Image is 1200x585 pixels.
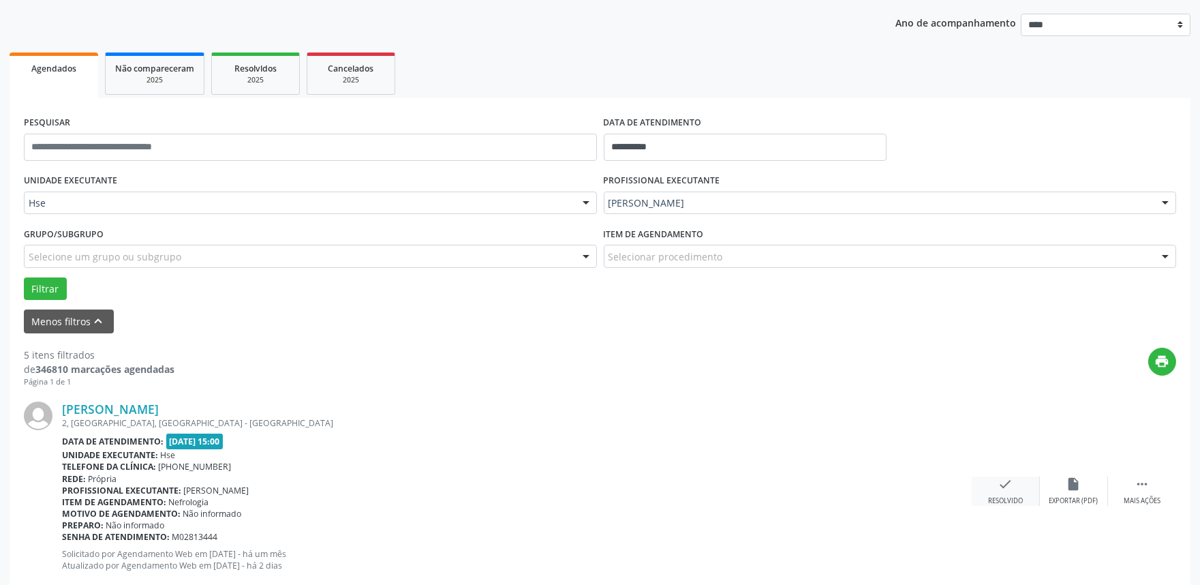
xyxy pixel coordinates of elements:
[24,277,67,301] button: Filtrar
[169,496,209,508] span: Nefrologia
[172,531,218,543] span: M02813444
[183,508,242,520] span: Não informado
[29,196,569,210] span: Hse
[106,520,165,531] span: Não informado
[317,75,385,85] div: 2025
[24,224,104,245] label: Grupo/Subgrupo
[1155,354,1170,369] i: print
[609,250,723,264] span: Selecionar procedimento
[62,496,166,508] b: Item de agendamento:
[1066,477,1081,492] i: insert_drive_file
[62,531,170,543] b: Senha de atendimento:
[24,376,174,388] div: Página 1 de 1
[895,14,1016,31] p: Ano de acompanhamento
[998,477,1013,492] i: check
[62,402,159,417] a: [PERSON_NAME]
[161,449,176,461] span: Hse
[62,485,181,496] b: Profissional executante:
[62,417,972,429] div: 2, [GEOGRAPHIC_DATA], [GEOGRAPHIC_DATA] - [GEOGRAPHIC_DATA]
[234,63,277,74] span: Resolvidos
[328,63,374,74] span: Cancelados
[609,196,1149,210] span: [PERSON_NAME]
[62,449,158,461] b: Unidade executante:
[31,63,76,74] span: Agendados
[184,485,249,496] span: [PERSON_NAME]
[62,436,164,447] b: Data de atendimento:
[89,473,117,485] span: Própria
[24,348,174,362] div: 5 itens filtrados
[1124,496,1160,506] div: Mais ações
[115,75,194,85] div: 2025
[62,473,86,485] b: Rede:
[24,310,114,333] button: Menos filtroskeyboard_arrow_up
[24,362,174,376] div: de
[24,402,52,430] img: img
[62,461,156,472] b: Telefone da clínica:
[91,314,106,329] i: keyboard_arrow_up
[62,520,104,531] b: Preparo:
[1135,477,1150,492] i: 
[115,63,194,74] span: Não compareceram
[166,434,224,449] span: [DATE] 15:00
[62,548,972,571] p: Solicitado por Agendamento Web em [DATE] - há um mês Atualizado por Agendamento Web em [DATE] - h...
[24,170,117,192] label: UNIDADE EXECUTANTE
[1148,348,1176,376] button: print
[604,224,704,245] label: Item de agendamento
[24,112,70,134] label: PESQUISAR
[604,170,720,192] label: PROFISSIONAL EXECUTANTE
[62,508,181,520] b: Motivo de agendamento:
[159,461,232,472] span: [PHONE_NUMBER]
[988,496,1023,506] div: Resolvido
[221,75,290,85] div: 2025
[1049,496,1098,506] div: Exportar (PDF)
[35,363,174,376] strong: 346810 marcações agendadas
[604,112,702,134] label: DATA DE ATENDIMENTO
[29,250,181,264] span: Selecione um grupo ou subgrupo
